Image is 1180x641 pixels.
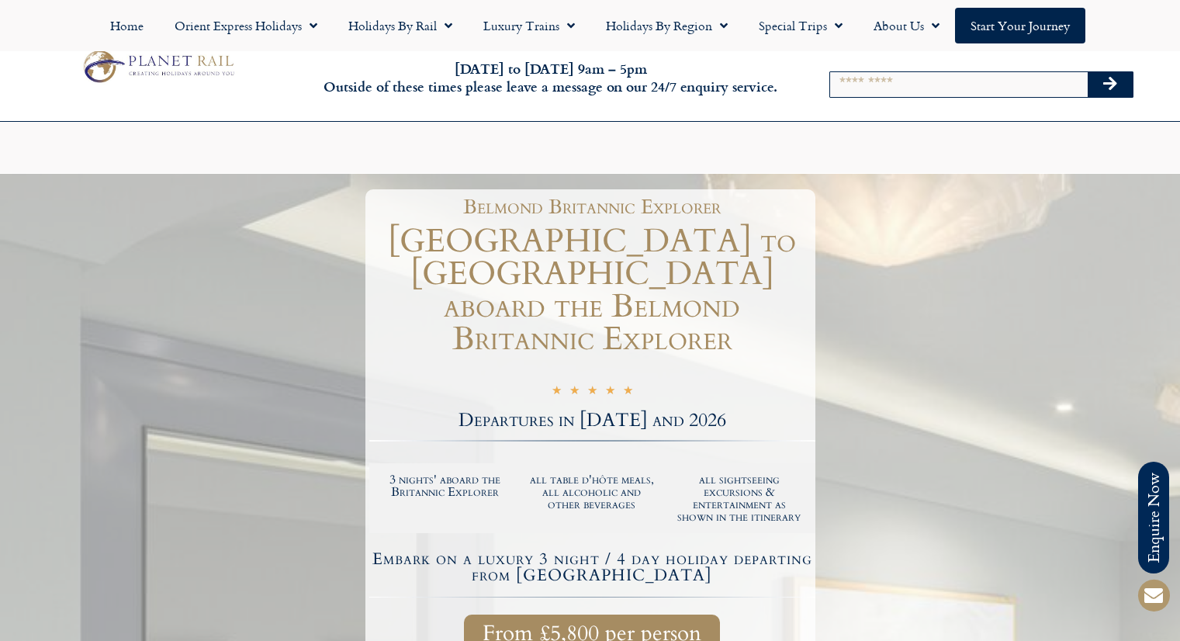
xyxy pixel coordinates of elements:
i: ☆ [605,383,615,401]
button: Search [1088,72,1133,97]
i: ☆ [569,383,580,401]
a: Holidays by Rail [333,8,468,43]
nav: Menu [8,8,1172,43]
a: About Us [858,8,955,43]
h2: 3 nights' aboard the Britannic Explorer [379,473,511,498]
i: ☆ [623,383,633,401]
a: Start your Journey [955,8,1085,43]
h1: [GEOGRAPHIC_DATA] to [GEOGRAPHIC_DATA] aboard the Belmond Britannic Explorer [369,225,815,355]
h2: Departures in [DATE] and 2026 [369,411,815,430]
a: Luxury Trains [468,8,590,43]
h6: [DATE] to [DATE] 9am – 5pm Outside of these times please leave a message on our 24/7 enquiry serv... [319,60,783,96]
i: ☆ [552,383,562,401]
a: Home [95,8,159,43]
h4: Embark on a luxury 3 night / 4 day holiday departing from [GEOGRAPHIC_DATA] [372,551,813,584]
h1: Belmond Britannic Explorer [377,197,808,217]
a: Orient Express Holidays [159,8,333,43]
h2: all sightseeing excursions & entertainment as shown in the itinerary [673,473,805,523]
img: Planet Rail Train Holidays Logo [77,47,238,86]
div: 5/5 [552,381,633,401]
a: Special Trips [743,8,858,43]
i: ☆ [587,383,597,401]
h2: all table d'hôte meals, all alcoholic and other beverages [526,473,658,511]
a: Holidays by Region [590,8,743,43]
